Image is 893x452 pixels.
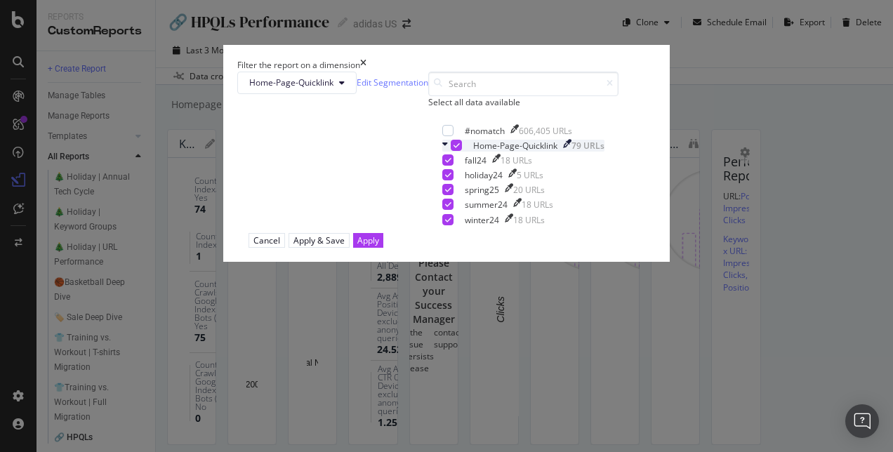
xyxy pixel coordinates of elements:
div: 5 URLs [517,169,543,181]
div: #nomatch [465,125,505,137]
div: Home-Page-Quicklink [473,140,557,152]
div: holiday24 [465,169,503,181]
input: Search [428,72,619,96]
button: Home-Page-Quicklink [237,72,357,94]
div: modal [223,45,670,261]
div: 18 URLs [501,154,532,166]
div: times [360,59,366,71]
button: Cancel [249,233,285,248]
div: Open Intercom Messenger [845,404,879,438]
button: Apply & Save [289,233,350,248]
div: Select all data available [428,96,619,108]
div: summer24 [465,199,508,211]
div: 18 URLs [513,214,545,226]
div: 606,405 URLs [519,125,572,137]
div: winter24 [465,214,499,226]
div: Cancel [253,234,280,246]
div: Apply [357,234,379,246]
a: Edit Segmentation [357,75,428,90]
div: spring25 [465,184,499,196]
button: Apply [353,233,383,248]
div: 20 URLs [513,184,545,196]
div: fall24 [465,154,487,166]
div: 79 URLs [571,140,604,152]
div: Filter the report on a dimension [237,59,360,71]
div: Apply & Save [293,234,345,246]
span: Home-Page-Quicklink [249,77,333,88]
div: 18 URLs [522,199,553,211]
